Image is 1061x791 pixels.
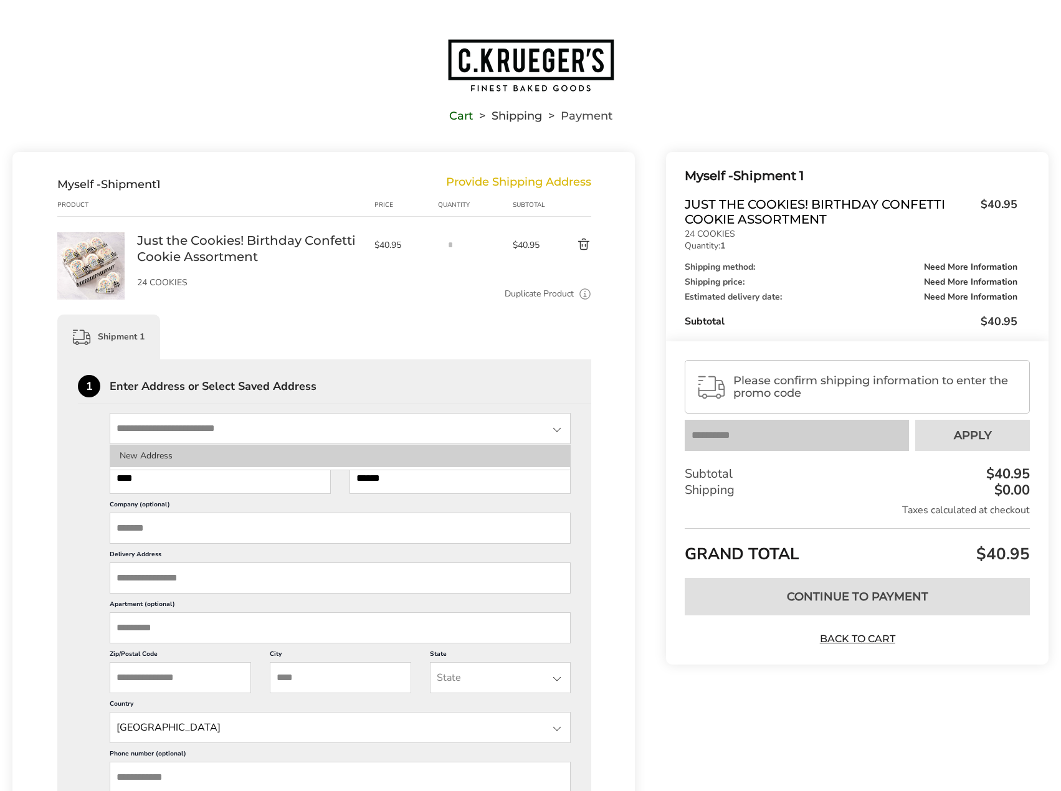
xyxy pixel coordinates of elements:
[110,445,570,467] li: New Address
[137,232,362,265] a: Just the Cookies! Birthday Confetti Cookie Assortment
[685,482,1030,498] div: Shipping
[973,543,1030,565] span: $40.95
[505,287,574,301] a: Duplicate Product
[57,200,137,210] div: Product
[438,232,463,257] input: Quantity input
[110,381,591,392] div: Enter Address or Select Saved Address
[110,550,571,562] label: Delivery Address
[438,200,513,210] div: Quantity
[430,650,571,662] label: State
[981,314,1017,329] span: $40.95
[924,293,1017,301] span: Need More Information
[110,463,331,494] input: First Name
[685,197,1017,227] a: Just the Cookies! Birthday Confetti Cookie Assortment$40.95
[685,466,1030,482] div: Subtotal
[685,278,1017,287] div: Shipping price:
[685,314,1017,329] div: Subtotal
[110,562,571,594] input: Delivery Address
[685,528,1030,569] div: GRAND TOTAL
[720,240,725,252] strong: 1
[270,662,411,693] input: City
[110,699,571,712] label: Country
[446,178,591,191] div: Provide Shipping Address
[57,178,101,191] span: Myself -
[57,232,125,244] a: Just the Cookies! Birthday Confetti Cookie Assortment
[57,232,125,300] img: Just the Cookies! Birthday Confetti Cookie Assortment
[447,38,615,93] img: C.KRUEGER'S
[57,178,161,191] div: Shipment
[915,420,1030,451] button: Apply
[685,230,1017,239] p: 24 COOKIES
[110,600,571,612] label: Apartment (optional)
[983,467,1030,481] div: $40.95
[449,111,473,120] a: Cart
[685,263,1017,272] div: Shipping method:
[924,278,1017,287] span: Need More Information
[110,749,571,762] label: Phone number (optional)
[814,632,901,646] a: Back to Cart
[549,237,592,252] button: Delete product
[110,712,571,743] input: State
[685,166,1017,186] div: Shipment 1
[685,503,1030,517] div: Taxes calculated at checkout
[430,662,571,693] input: State
[374,239,432,251] span: $40.95
[685,168,733,183] span: Myself -
[685,578,1030,615] button: Continue to Payment
[991,483,1030,497] div: $0.00
[350,463,571,494] input: Last Name
[374,200,438,210] div: Price
[110,513,571,544] input: Company
[110,500,571,513] label: Company (optional)
[513,239,548,251] span: $40.95
[954,430,992,441] span: Apply
[110,650,251,662] label: Zip/Postal Code
[473,111,542,120] li: Shipping
[513,200,548,210] div: Subtotal
[110,612,571,643] input: Apartment
[57,315,160,359] div: Shipment 1
[685,242,1017,250] p: Quantity:
[78,375,100,397] div: 1
[156,178,161,191] span: 1
[137,278,362,287] p: 24 COOKIES
[974,197,1017,224] span: $40.95
[12,38,1049,93] a: Go to home page
[110,413,571,444] input: State
[733,374,1019,399] span: Please confirm shipping information to enter the promo code
[685,293,1017,301] div: Estimated delivery date:
[685,197,974,227] span: Just the Cookies! Birthday Confetti Cookie Assortment
[561,111,612,120] span: Payment
[924,263,1017,272] span: Need More Information
[110,662,251,693] input: ZIP
[270,650,411,662] label: City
